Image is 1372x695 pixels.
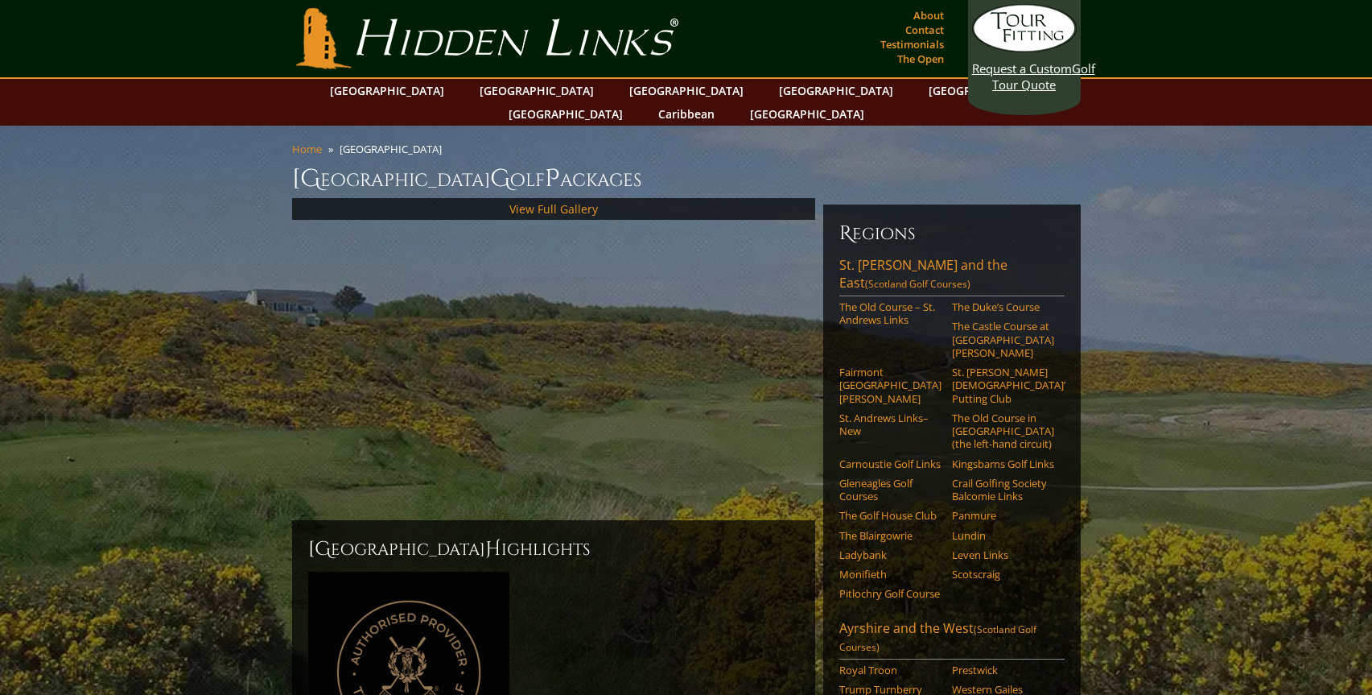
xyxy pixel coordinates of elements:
a: Fairmont [GEOGRAPHIC_DATA][PERSON_NAME] [839,366,941,405]
a: The Blairgowrie [839,529,941,542]
a: Ayrshire and the West(Scotland Golf Courses) [839,619,1065,660]
h2: [GEOGRAPHIC_DATA] ighlights [308,536,799,562]
a: The Golf House Club [839,509,941,522]
a: The Castle Course at [GEOGRAPHIC_DATA][PERSON_NAME] [952,320,1054,359]
span: Request a Custom [972,60,1072,77]
a: Scotscraig [952,568,1054,581]
a: Testimonials [876,33,948,56]
a: Panmure [952,509,1054,522]
a: [GEOGRAPHIC_DATA] [921,79,1051,102]
span: (Scotland Golf Courses) [839,623,1036,654]
a: Caribbean [650,102,723,126]
span: P [545,163,560,195]
a: St. [PERSON_NAME] [DEMOGRAPHIC_DATA]’ Putting Club [952,366,1054,405]
a: [GEOGRAPHIC_DATA] [322,79,452,102]
span: G [490,163,510,195]
a: Royal Troon [839,664,941,676]
a: Kingsbarns Golf Links [952,457,1054,470]
h6: Regions [839,221,1065,246]
a: Carnoustie Golf Links [839,457,941,470]
li: [GEOGRAPHIC_DATA] [340,142,448,156]
a: Ladybank [839,548,941,561]
a: The Old Course in [GEOGRAPHIC_DATA] (the left-hand circuit) [952,412,1054,451]
h1: [GEOGRAPHIC_DATA] olf ackages [292,163,1081,195]
a: Lundin [952,529,1054,542]
a: [GEOGRAPHIC_DATA] [472,79,602,102]
a: Gleneagles Golf Courses [839,477,941,503]
a: View Full Gallery [509,201,598,217]
a: The Duke’s Course [952,300,1054,313]
a: St. [PERSON_NAME] and the East(Scotland Golf Courses) [839,256,1065,296]
a: Crail Golfing Society Balcomie Links [952,477,1054,503]
a: The Old Course – St. Andrews Links [839,300,941,327]
a: [GEOGRAPHIC_DATA] [771,79,901,102]
a: Prestwick [952,664,1054,676]
a: Contact [901,19,948,41]
a: Monifieth [839,568,941,581]
span: (Scotland Golf Courses) [865,277,970,291]
a: [GEOGRAPHIC_DATA] [742,102,872,126]
a: The Open [893,48,948,70]
a: Request a CustomGolf Tour Quote [972,4,1077,93]
a: St. Andrews Links–New [839,412,941,438]
a: [GEOGRAPHIC_DATA] [621,79,752,102]
a: About [909,4,948,27]
span: H [485,536,501,562]
a: Pitlochry Golf Course [839,587,941,600]
a: Leven Links [952,548,1054,561]
a: Home [292,142,322,156]
a: [GEOGRAPHIC_DATA] [501,102,631,126]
